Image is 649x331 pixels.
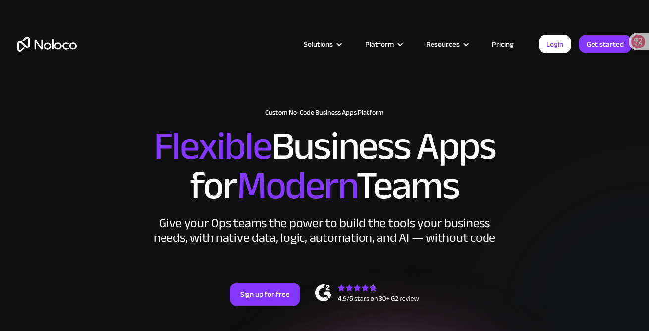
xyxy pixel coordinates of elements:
div: Platform [365,38,394,50]
span: Modern [237,149,356,223]
a: Login [539,35,571,53]
div: Resources [414,38,480,50]
a: Sign up for free [230,283,300,306]
div: Resources [426,38,460,50]
a: home [17,37,77,52]
a: Pricing [480,38,526,50]
h1: Custom No-Code Business Apps Platform [17,109,632,117]
span: Flexible [154,109,271,183]
div: Solutions [291,38,353,50]
div: Solutions [304,38,333,50]
div: Give your Ops teams the power to build the tools your business needs, with native data, logic, au... [151,216,498,245]
a: Get started [579,35,632,53]
h2: Business Apps for Teams [17,127,632,206]
div: Platform [353,38,414,50]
